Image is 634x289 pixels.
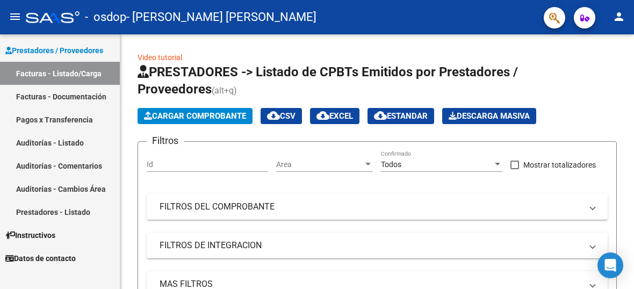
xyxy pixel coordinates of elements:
[613,10,625,23] mat-icon: person
[374,111,428,121] span: Estandar
[138,53,182,62] a: Video tutorial
[276,160,363,169] span: Area
[261,108,302,124] button: CSV
[160,240,582,251] mat-panel-title: FILTROS DE INTEGRACION
[374,109,387,122] mat-icon: cloud_download
[5,45,103,56] span: Prestadores / Proveedores
[523,158,596,171] span: Mostrar totalizadores
[138,64,518,97] span: PRESTADORES -> Listado de CPBTs Emitidos por Prestadores / Proveedores
[310,108,359,124] button: EXCEL
[597,252,623,278] div: Open Intercom Messenger
[85,5,126,29] span: - osdop
[449,111,530,121] span: Descarga Masiva
[442,108,536,124] app-download-masive: Descarga masiva de comprobantes (adjuntos)
[316,111,353,121] span: EXCEL
[381,160,401,169] span: Todos
[267,109,280,122] mat-icon: cloud_download
[138,108,253,124] button: Cargar Comprobante
[5,252,76,264] span: Datos de contacto
[147,133,184,148] h3: Filtros
[212,85,237,96] span: (alt+q)
[442,108,536,124] button: Descarga Masiva
[144,111,246,121] span: Cargar Comprobante
[316,109,329,122] mat-icon: cloud_download
[160,201,582,213] mat-panel-title: FILTROS DEL COMPROBANTE
[9,10,21,23] mat-icon: menu
[147,233,608,258] mat-expansion-panel-header: FILTROS DE INTEGRACION
[267,111,296,121] span: CSV
[126,5,316,29] span: - [PERSON_NAME] [PERSON_NAME]
[368,108,434,124] button: Estandar
[5,229,55,241] span: Instructivos
[147,194,608,220] mat-expansion-panel-header: FILTROS DEL COMPROBANTE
